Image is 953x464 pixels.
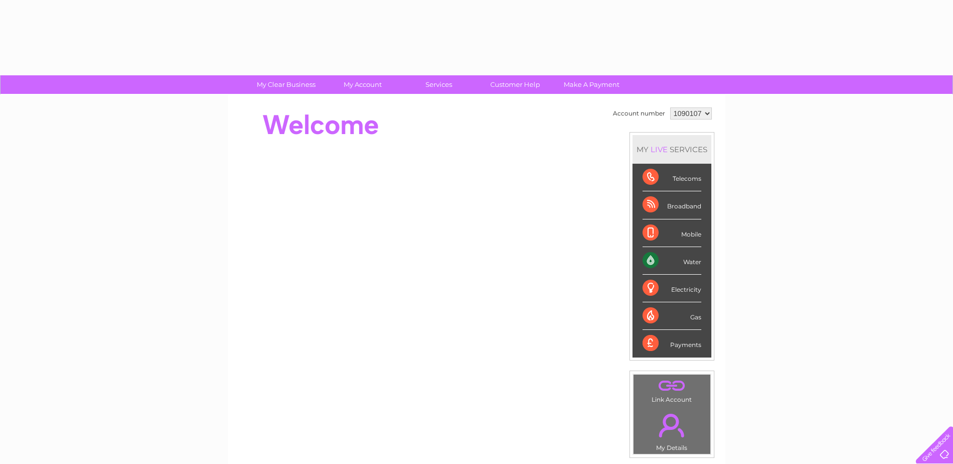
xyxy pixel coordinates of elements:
[245,75,328,94] a: My Clear Business
[643,330,701,357] div: Payments
[397,75,480,94] a: Services
[632,135,711,164] div: MY SERVICES
[610,105,668,122] td: Account number
[636,377,708,395] a: .
[649,145,670,154] div: LIVE
[643,275,701,302] div: Electricity
[643,191,701,219] div: Broadband
[643,302,701,330] div: Gas
[643,247,701,275] div: Water
[550,75,633,94] a: Make A Payment
[633,405,711,454] td: My Details
[633,374,711,406] td: Link Account
[636,408,708,443] a: .
[643,164,701,191] div: Telecoms
[474,75,557,94] a: Customer Help
[643,219,701,247] div: Mobile
[321,75,404,94] a: My Account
